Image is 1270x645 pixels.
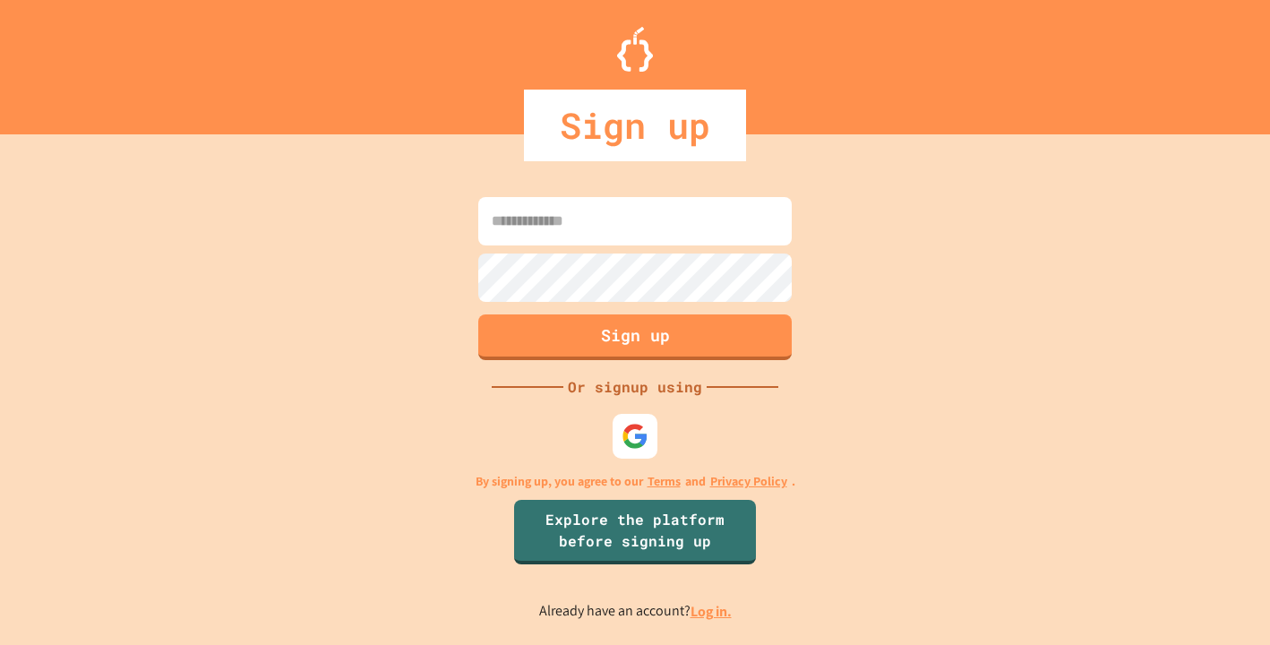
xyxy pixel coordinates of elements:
[648,472,681,491] a: Terms
[563,376,707,398] div: Or signup using
[622,423,648,450] img: google-icon.svg
[514,500,756,564] a: Explore the platform before signing up
[524,90,746,161] div: Sign up
[617,27,653,72] img: Logo.svg
[710,472,787,491] a: Privacy Policy
[691,602,732,621] a: Log in.
[539,600,732,623] p: Already have an account?
[476,472,795,491] p: By signing up, you agree to our and .
[478,314,792,360] button: Sign up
